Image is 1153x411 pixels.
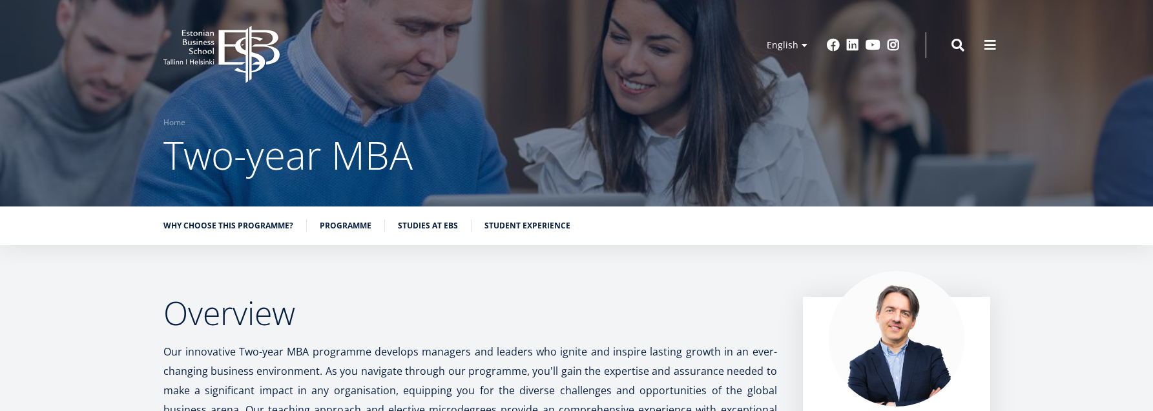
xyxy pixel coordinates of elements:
h2: Overview [163,297,777,329]
a: Youtube [866,39,880,52]
a: Why choose this programme? [163,219,293,232]
span: Two-year MBA [163,128,413,181]
img: Marko Rillo [829,271,964,406]
a: Instagram [887,39,900,52]
a: Facebook [827,39,840,52]
a: Student experience [484,219,570,232]
a: Home [163,116,185,129]
a: Programme [320,219,371,232]
a: Studies at EBS [398,219,458,232]
a: Linkedin [846,39,859,52]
